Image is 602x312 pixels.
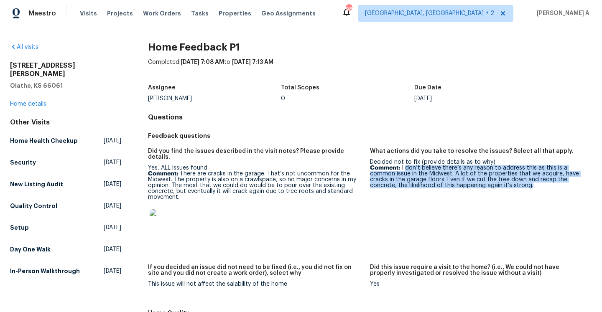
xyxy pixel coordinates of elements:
span: Visits [80,9,97,18]
h5: Quality Control [10,202,57,210]
b: Comment: [148,171,178,177]
a: Home Health Checkup[DATE] [10,133,121,148]
div: [PERSON_NAME] [148,96,281,101]
div: This issue will not affect the salability of the home [148,281,363,287]
h4: Questions [148,113,592,122]
a: All visits [10,44,38,50]
span: [DATE] [104,158,121,167]
span: [DATE] [104,202,121,210]
h5: If you decided an issue did not need to be fixed (i.e., you did not fix on site and you did not c... [148,264,363,276]
h5: Feedback questions [148,132,592,140]
span: [DATE] [104,180,121,188]
span: [DATE] [104,267,121,275]
a: New Listing Audit[DATE] [10,177,121,192]
a: Day One Walk[DATE] [10,242,121,257]
span: Work Orders [143,9,181,18]
a: In-Person Walkthrough[DATE] [10,264,121,279]
div: 98 [346,5,352,13]
a: Home details [10,101,46,107]
span: [DATE] [104,137,121,145]
span: [GEOGRAPHIC_DATA], [GEOGRAPHIC_DATA] + 2 [365,9,494,18]
b: Comment: [370,165,400,171]
h5: Security [10,158,36,167]
span: [DATE] [104,245,121,254]
a: Quality Control[DATE] [10,198,121,213]
h5: Day One Walk [10,245,51,254]
p: I don’t believe there’s any reason to address this as this is a common issue in the Midwest. A lo... [370,165,585,188]
div: Yes, ALL issues found [148,165,363,241]
div: Completed: to [148,58,592,80]
span: [PERSON_NAME] A [533,9,589,18]
span: Maestro [28,9,56,18]
span: [DATE] 7:13 AM [232,59,273,65]
p: There are cracks in the garage. That’s not uncommon for the Midwest. The property is also on a cr... [148,171,363,200]
div: Other Visits [10,118,121,127]
h5: Home Health Checkup [10,137,78,145]
span: Projects [107,9,133,18]
h5: Total Scopes [281,85,319,91]
h5: New Listing Audit [10,180,63,188]
h5: Assignee [148,85,176,91]
span: [DATE] 7:08 AM [181,59,224,65]
span: Tasks [191,10,209,16]
h5: In-Person Walkthrough [10,267,80,275]
h5: Setup [10,223,29,232]
a: Security[DATE] [10,155,121,170]
span: Geo Assignments [261,9,316,18]
h5: What actions did you take to resolve the issues? Select all that apply. [370,148,574,154]
h2: Home Feedback P1 [148,43,592,51]
h5: Olathe, KS 66061 [10,81,121,90]
h5: Did you find the issues described in the visit notes? Please provide details. [148,148,363,160]
div: Yes [370,281,585,287]
div: Decided not to fix (provide details as to why) [370,159,585,188]
div: 0 [281,96,414,101]
a: Setup[DATE] [10,220,121,235]
div: [DATE] [414,96,548,101]
h2: [STREET_ADDRESS][PERSON_NAME] [10,61,121,78]
h5: Due Date [414,85,441,91]
span: Properties [219,9,251,18]
span: [DATE] [104,223,121,232]
h5: Did this issue require a visit to the home? (i.e., We could not have properly investigated or res... [370,264,585,276]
